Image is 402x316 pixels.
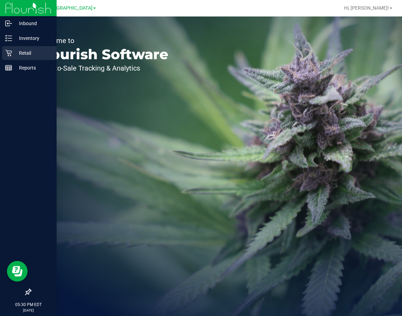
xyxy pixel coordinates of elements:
p: Seed-to-Sale Tracking & Analytics [37,65,168,72]
p: Retail [12,49,53,57]
iframe: Resource center [7,261,28,282]
p: [DATE] [3,308,53,313]
inline-svg: Reports [5,64,12,71]
p: 05:30 PM EDT [3,302,53,308]
span: Hi, [PERSON_NAME]! [344,5,389,11]
p: Flourish Software [37,48,168,61]
inline-svg: Retail [5,50,12,56]
span: [GEOGRAPHIC_DATA] [45,5,92,11]
p: Inventory [12,34,53,42]
inline-svg: Inventory [5,35,12,42]
inline-svg: Inbound [5,20,12,27]
p: Reports [12,64,53,72]
p: Welcome to [37,37,168,44]
p: Inbound [12,19,53,28]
